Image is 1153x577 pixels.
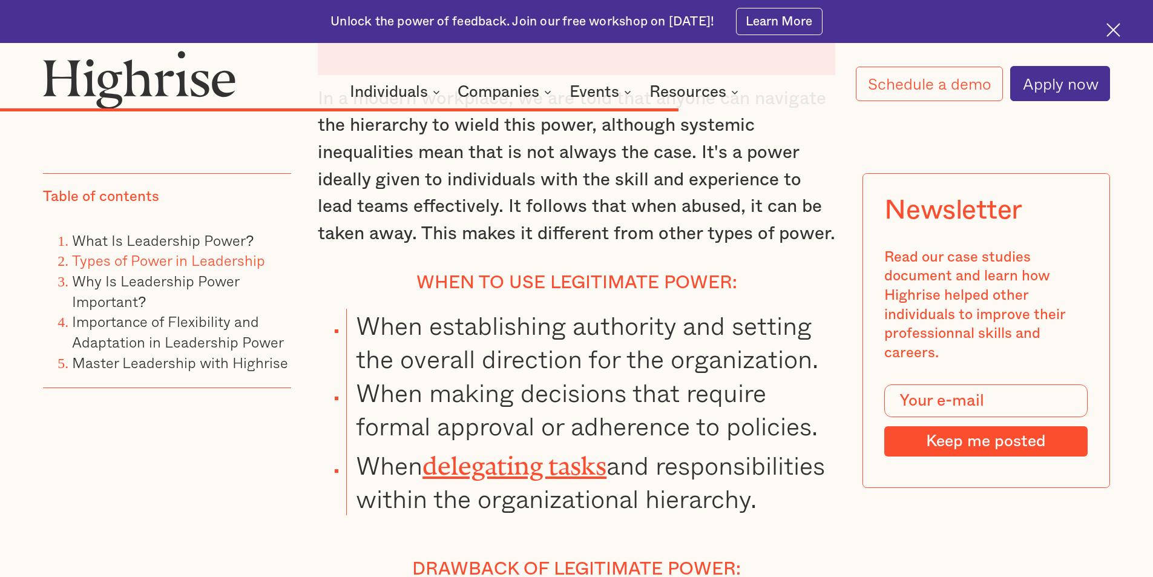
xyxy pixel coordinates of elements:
[72,351,288,374] a: Master Leadership with Highrise
[72,249,265,272] a: Types of Power in Leadership
[884,385,1088,418] input: Your e-mail
[318,85,836,248] p: In a modern workplace, we are told that anyone can navigate the hierarchy to wield this power, al...
[43,188,159,208] div: Table of contents
[350,85,428,99] div: Individuals
[330,13,714,30] div: Unlock the power of feedback. Join our free workshop on [DATE]!
[884,195,1022,226] div: Newsletter
[1106,23,1120,37] img: Cross icon
[736,8,823,35] a: Learn More
[318,272,836,294] h4: When to use legitimate power:
[884,385,1088,457] form: Modal Form
[43,50,235,108] img: Highrise logo
[649,85,742,99] div: Resources
[72,269,239,312] a: Why Is Leadership Power Important?
[346,443,835,516] li: When and responsibilities within the organizational hierarchy.
[72,229,254,251] a: What Is Leadership Power?
[350,85,444,99] div: Individuals
[884,248,1088,363] div: Read our case studies document and learn how Highrise helped other individuals to improve their p...
[856,67,1004,101] a: Schedule a demo
[422,452,606,467] a: delegating tasks
[458,85,539,99] div: Companies
[649,85,726,99] div: Resources
[570,85,635,99] div: Events
[346,309,835,376] li: When establishing authority and setting the overall direction for the organization.
[884,426,1088,457] input: Keep me posted
[458,85,555,99] div: Companies
[570,85,619,99] div: Events
[1010,66,1110,101] a: Apply now
[72,311,284,354] a: Importance of Flexibility and Adaptation in Leadership Power
[346,376,835,443] li: When making decisions that require formal approval or adherence to policies.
